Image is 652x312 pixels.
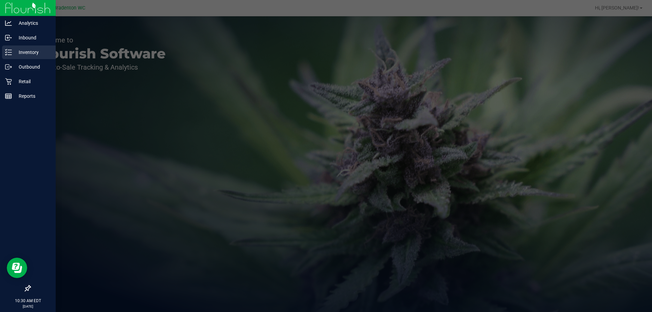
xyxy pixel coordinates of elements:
[12,34,53,42] p: Inbound
[12,48,53,56] p: Inventory
[3,298,53,304] p: 10:30 AM EDT
[3,304,53,309] p: [DATE]
[5,49,12,56] inline-svg: Inventory
[12,63,53,71] p: Outbound
[12,77,53,86] p: Retail
[5,63,12,70] inline-svg: Outbound
[7,258,27,278] iframe: Resource center
[12,92,53,100] p: Reports
[5,78,12,85] inline-svg: Retail
[12,19,53,27] p: Analytics
[5,93,12,99] inline-svg: Reports
[5,34,12,41] inline-svg: Inbound
[5,20,12,26] inline-svg: Analytics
